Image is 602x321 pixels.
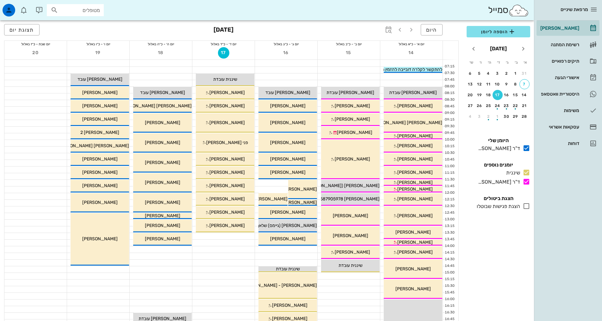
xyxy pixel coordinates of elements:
div: 21 [519,104,530,108]
div: 22 [511,104,521,108]
span: [PERSON_NAME] [337,130,372,135]
span: [PERSON_NAME] [209,196,245,202]
button: 6 [465,68,475,79]
span: [PERSON_NAME] [270,210,306,215]
a: דוחות [537,136,599,151]
div: 15:30 [443,283,456,289]
div: 4 [483,71,493,76]
div: 3 [475,114,485,119]
button: הוספה ליומן [467,26,530,37]
div: 5 [475,71,485,76]
div: 11:45 [443,184,456,189]
h4: הצגת ביטולים [467,195,530,202]
span: [PERSON_NAME] [335,156,370,162]
span: [PERSON_NAME] [397,186,433,192]
button: 5 [475,68,485,79]
span: [PERSON_NAME] [397,143,433,148]
span: [PERSON_NAME] [397,180,433,185]
button: 1 [511,68,521,79]
th: ד׳ [494,57,502,68]
div: 2 [501,71,512,76]
span: [PERSON_NAME] [395,266,431,272]
div: 2 [483,114,493,119]
div: יום א׳ - כ״א באלול [380,41,443,47]
span: 14 [406,50,417,55]
div: 3 [493,71,503,76]
div: סמייל [488,3,529,17]
div: ד"ר [PERSON_NAME] [475,145,520,152]
span: [PERSON_NAME] [282,186,317,192]
span: [PERSON_NAME] [209,210,245,215]
button: 20 [30,47,41,59]
div: 19 [475,93,485,97]
span: [PERSON_NAME] [82,236,118,242]
span: [PERSON_NAME] [397,133,433,139]
button: חודש הבא [468,43,479,54]
div: 28 [519,114,530,119]
a: רשימת המתנה [537,37,599,52]
button: 19 [475,90,485,100]
div: משימות [539,108,579,113]
div: עסקאות אשראי [539,124,579,129]
div: דוחות [539,141,579,146]
button: 29 [511,111,521,122]
div: 1 [511,71,521,76]
button: 30 [501,111,512,122]
div: 9 [501,82,512,86]
div: 11:30 [443,177,456,182]
div: 20 [465,93,475,97]
div: 6 [465,71,475,76]
span: [PERSON_NAME] [335,249,370,255]
span: היום [426,27,437,33]
span: שיננית עובדת [276,266,300,272]
span: [PERSON_NAME] [209,120,245,125]
button: 25 [483,101,493,111]
a: [PERSON_NAME] [537,21,599,36]
a: תגהיסטוריית וואטסאפ [537,86,599,102]
div: 10 [493,82,503,86]
span: [PERSON_NAME] [145,213,180,218]
div: 08:45 [443,104,456,109]
span: [PERSON_NAME] [397,156,433,162]
div: 14 [519,93,530,97]
div: יום ב׳ - כ״ב באלול [318,41,380,47]
div: 10:00 [443,137,456,142]
div: 08:00 [443,84,456,89]
span: [PERSON_NAME] [397,213,433,218]
div: יום ו׳ - כ״ו באלול [67,41,129,47]
span: [PERSON_NAME] (גיימס) שלאף 0544646918 [229,223,317,228]
div: 24 [493,104,503,108]
span: [PERSON_NAME] [333,233,368,238]
div: 26 [475,104,485,108]
div: 09:30 [443,124,456,129]
button: 23 [501,101,512,111]
span: 16 [281,50,292,55]
button: היום [421,24,443,35]
button: 26 [475,101,485,111]
div: ד"ר [PERSON_NAME] [475,178,520,186]
button: 10 [493,79,503,89]
div: תיקים רפואיים [539,59,579,64]
div: 16:15 [443,303,456,309]
button: 28 [519,111,530,122]
button: 8 [511,79,521,89]
button: 16 [501,90,512,100]
a: תיקים רפואיים [537,53,599,69]
div: 09:45 [443,130,456,136]
div: 13:00 [443,217,456,222]
span: [PERSON_NAME] [395,286,431,292]
span: [PERSON_NAME] [145,200,180,205]
span: [PERSON_NAME] [82,103,118,109]
span: [PERSON_NAME] [82,116,118,122]
span: [PERSON_NAME] - [PERSON_NAME] [242,283,317,288]
button: 4 [483,68,493,79]
span: הוספה ליומן [472,28,525,35]
span: [PERSON_NAME] [145,223,180,228]
span: [PERSON_NAME] עובד [140,90,185,95]
span: תצוגת יום [9,27,34,33]
th: ג׳ [503,57,512,68]
div: הצגת פגישות שבוטלו [474,203,520,210]
span: [PERSON_NAME] עובד [78,77,122,82]
button: 22 [511,101,521,111]
div: 14:15 [443,250,456,255]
